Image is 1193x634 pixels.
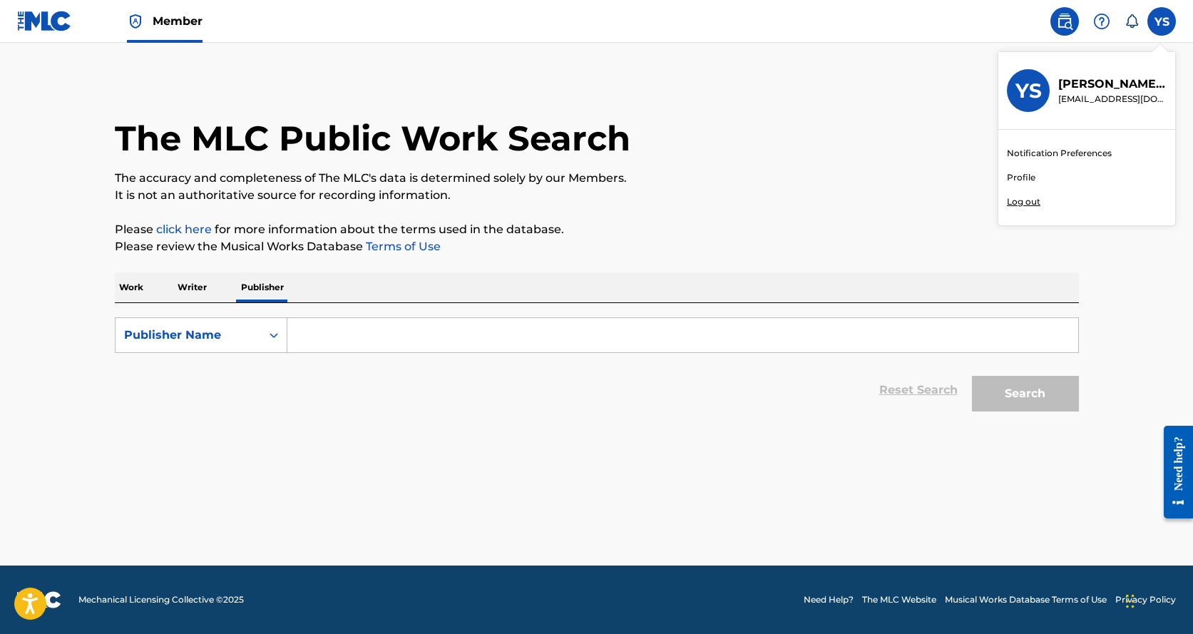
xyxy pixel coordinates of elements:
p: Log out [1007,195,1040,208]
iframe: Resource Center [1153,415,1193,530]
a: The MLC Website [862,593,936,606]
a: click here [156,223,212,236]
a: Profile [1007,171,1035,184]
p: msyayaact@gmail.com [1058,93,1167,106]
form: Search Form [115,317,1079,419]
a: Terms of Use [363,240,441,253]
p: YaVonda Sweat-Richards [1058,76,1167,93]
p: Please review the Musical Works Database [115,238,1079,255]
a: Notification Preferences [1007,147,1112,160]
h1: The MLC Public Work Search [115,117,630,160]
p: Publisher [237,272,288,302]
a: Musical Works Database Terms of Use [945,593,1107,606]
img: search [1056,13,1073,30]
div: Help [1087,7,1116,36]
iframe: Chat Widget [1122,566,1193,634]
img: logo [17,591,61,608]
p: Work [115,272,148,302]
img: MLC Logo [17,11,72,31]
p: Writer [173,272,211,302]
p: The accuracy and completeness of The MLC's data is determined solely by our Members. [115,170,1079,187]
p: It is not an authoritative source for recording information. [115,187,1079,204]
img: help [1093,13,1110,30]
p: Please for more information about the terms used in the database. [115,221,1079,238]
img: Top Rightsholder [127,13,144,30]
div: Publisher Name [124,327,252,344]
div: User Menu [1147,7,1176,36]
a: Privacy Policy [1115,593,1176,606]
a: Public Search [1050,7,1079,36]
h3: YS [1015,78,1042,103]
a: Need Help? [804,593,854,606]
div: Notifications [1125,14,1139,29]
div: Drag [1126,580,1135,623]
span: Member [153,13,203,29]
span: Mechanical Licensing Collective © 2025 [78,593,244,606]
